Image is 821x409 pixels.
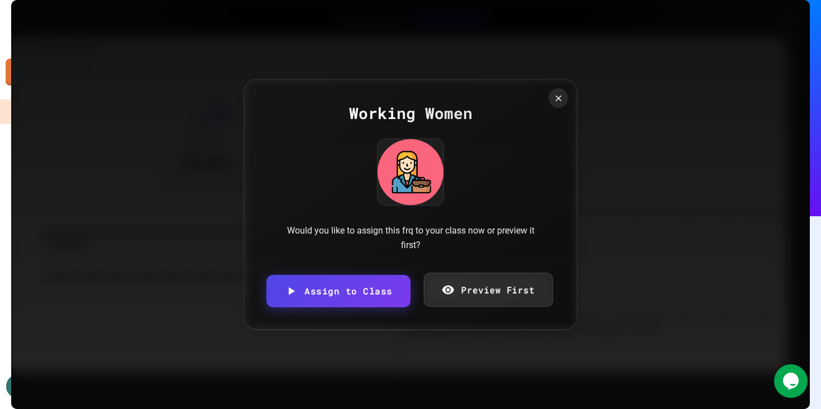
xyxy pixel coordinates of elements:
img: Working Women [378,139,443,205]
a: Preview First [423,273,552,307]
div: Working Women [266,102,555,125]
iframe: chat widget [774,364,810,398]
div: Would you like to assign this frq to your class now or preview it first? [276,223,545,252]
a: Assign to Class [266,275,410,307]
